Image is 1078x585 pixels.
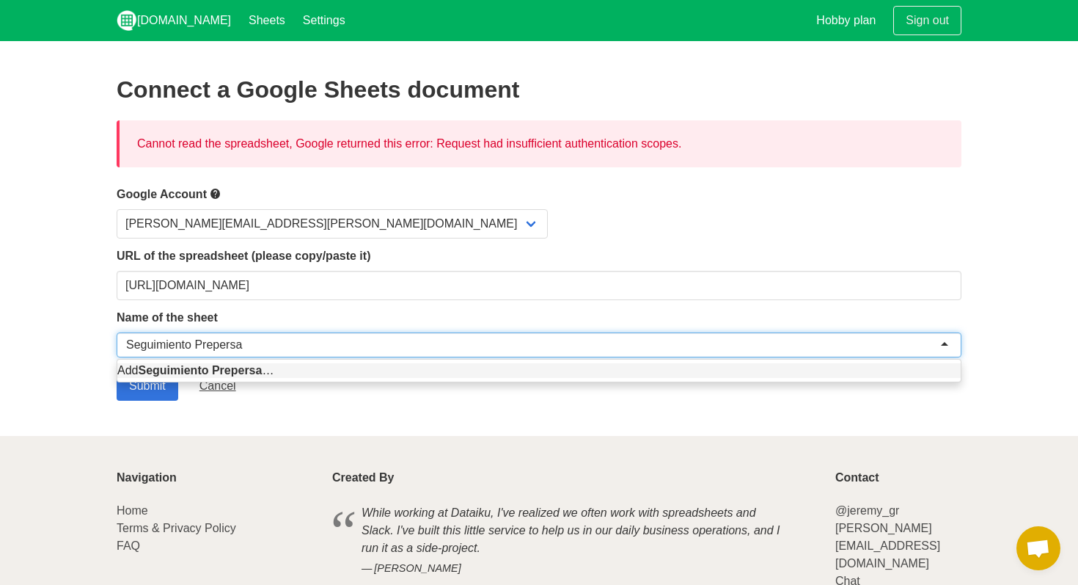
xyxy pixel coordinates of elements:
a: @jeremy_gr [835,504,899,517]
div: Add … [117,363,961,378]
input: Should start with https://docs.google.com/spreadsheets/d/ [117,271,961,300]
a: FAQ [117,539,140,552]
cite: [PERSON_NAME] [362,561,788,577]
a: [PERSON_NAME][EMAIL_ADDRESS][DOMAIN_NAME] [835,522,940,570]
h2: Connect a Google Sheets document [117,76,961,103]
img: logo_v2_white.png [117,10,137,31]
input: Submit [117,371,178,401]
strong: Seguimiento Prepersa [138,364,262,377]
div: Cannot read the spreadsheet, Google returned this error: Request had insufficient authentication ... [117,120,961,167]
p: Contact [835,471,961,484]
a: Cancel [187,371,249,401]
a: Home [117,504,148,517]
label: Google Account [117,185,961,203]
p: Navigation [117,471,315,484]
p: Created By [332,471,818,484]
a: Open chat [1016,526,1060,570]
a: Terms & Privacy Policy [117,522,236,534]
a: Sign out [893,6,961,35]
label: URL of the spreadsheet (please copy/paste it) [117,247,961,265]
label: Name of the sheet [117,309,961,327]
blockquote: While working at Dataiku, I've realized we often work with spreadsheets and Slack. I've built thi... [332,502,818,579]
